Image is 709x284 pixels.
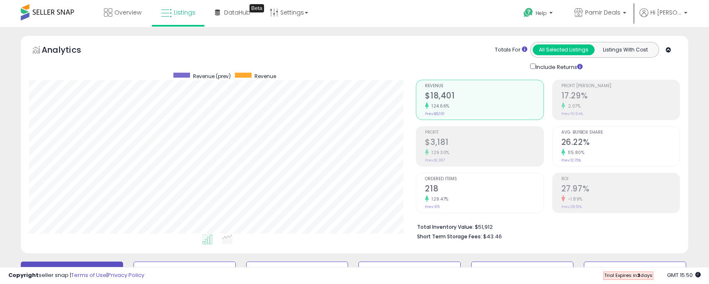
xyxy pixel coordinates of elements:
strong: Copyright [8,271,39,279]
b: Short Term Storage Fees: [417,233,482,240]
span: 2025-10-9 15:50 GMT [667,271,701,279]
button: Needs to Reprice [358,262,461,278]
a: Terms of Use [71,271,106,279]
span: Trial Expires in days [604,272,652,279]
h2: 17.29% [561,91,679,102]
button: Default [21,262,123,278]
span: Revenue (prev) [193,73,231,80]
button: Listings With Cost [594,44,656,55]
small: Prev: $8,191 [425,111,445,116]
small: 2.07% [565,103,581,109]
div: seller snap | | [8,272,144,279]
span: DataHub [224,8,250,17]
small: Prev: $1,387 [425,158,445,163]
span: Avg. Buybox Share [561,130,679,135]
span: Overview [114,8,141,17]
small: 124.66% [429,103,450,109]
li: $51,912 [417,221,674,231]
button: All Selected Listings [533,44,595,55]
small: Prev: 16.94% [561,111,583,116]
a: Hi [PERSON_NAME] [640,8,687,27]
b: Total Inventory Value: [417,223,474,230]
span: Ordered Items [425,177,543,181]
span: Profit [425,130,543,135]
span: Revenue [425,84,543,88]
small: 129.47% [429,196,449,202]
h2: $18,401 [425,91,543,102]
a: Privacy Policy [108,271,144,279]
button: BB Drop in 7d [246,262,348,278]
span: Revenue [254,73,276,80]
small: -1.89% [565,196,583,202]
button: Inventory Age [133,262,236,278]
span: $43.46 [483,233,502,240]
button: Non Competitive [584,262,686,278]
span: Help [536,10,547,17]
h2: 26.22% [561,137,679,149]
h2: $3,181 [425,137,543,149]
div: Totals For [495,46,527,54]
div: Tooltip anchor [250,4,264,12]
h2: 218 [425,184,543,195]
span: Listings [174,8,195,17]
span: Profit [PERSON_NAME] [561,84,679,88]
span: Pamir Deals [585,8,620,17]
small: Prev: 28.51% [561,204,582,209]
a: Help [517,1,561,27]
div: Include Returns [524,62,593,71]
button: BB Price Below Min [471,262,573,278]
h2: 27.97% [561,184,679,195]
span: ROI [561,177,679,181]
small: Prev: 12.15% [561,158,581,163]
span: Hi [PERSON_NAME] [650,8,682,17]
small: Prev: 95 [425,204,440,209]
i: Get Help [523,7,534,18]
small: 115.80% [565,149,585,156]
b: 3 [637,272,640,279]
small: 129.30% [429,149,450,156]
h5: Analytics [42,44,97,58]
